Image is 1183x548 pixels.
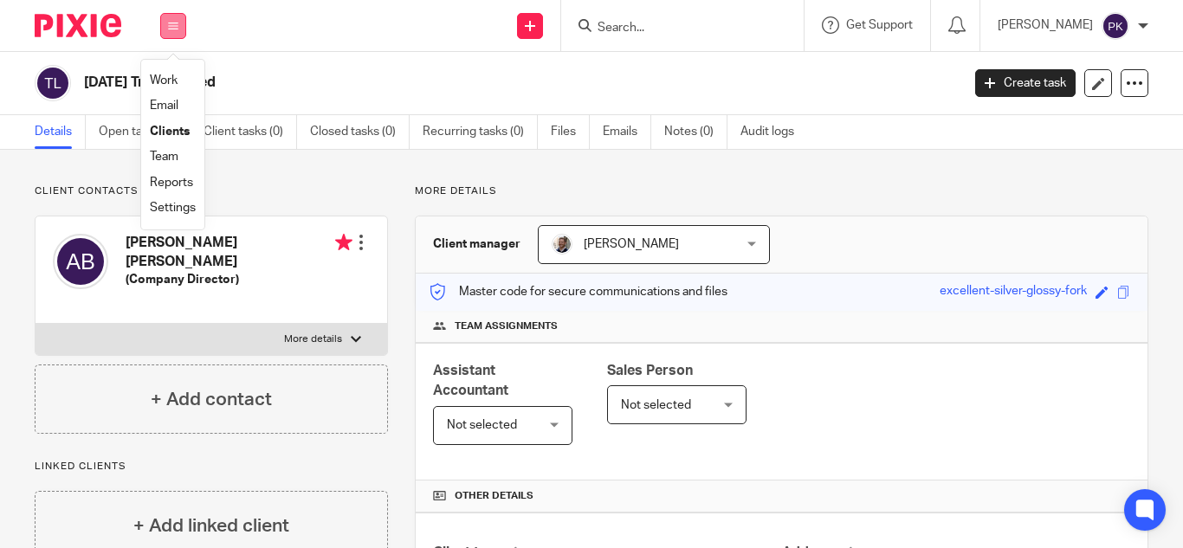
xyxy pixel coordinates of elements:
img: svg%3E [53,234,108,289]
span: Assistant Accountant [433,364,508,397]
img: Matt%20Circle.png [552,234,572,255]
span: Team assignments [455,319,558,333]
a: Clients [150,126,190,138]
a: Audit logs [740,115,807,149]
span: Sales Person [607,364,693,377]
div: excellent-silver-glossy-fork [940,282,1087,302]
a: Emails [603,115,651,149]
h2: [DATE] Tribe Limited [84,74,776,92]
a: Recurring tasks (0) [423,115,538,149]
a: Reports [150,177,193,189]
h4: [PERSON_NAME] [PERSON_NAME] [126,234,352,271]
img: svg%3E [1102,12,1129,40]
span: Other details [455,489,533,503]
a: Details [35,115,86,149]
a: Settings [150,202,196,214]
a: Notes (0) [664,115,727,149]
i: Primary [335,234,352,251]
span: Not selected [447,419,517,431]
span: Not selected [621,399,691,411]
img: svg%3E [35,65,71,101]
a: Create task [975,69,1076,97]
p: Master code for secure communications and files [429,283,727,300]
a: Client tasks (0) [204,115,297,149]
span: Get Support [846,19,913,31]
p: More details [284,332,342,346]
a: Open tasks (0) [99,115,191,149]
h5: (Company Director) [126,271,352,288]
h4: + Add linked client [133,513,289,539]
h4: + Add contact [151,386,272,413]
a: Files [551,115,590,149]
img: Pixie [35,14,121,37]
p: Client contacts [35,184,388,198]
a: Work [150,74,178,87]
p: More details [415,184,1148,198]
p: Linked clients [35,460,388,474]
p: [PERSON_NAME] [998,16,1093,34]
a: Email [150,100,178,112]
h3: Client manager [433,235,520,253]
a: Closed tasks (0) [310,115,410,149]
a: Team [150,151,178,163]
span: [PERSON_NAME] [584,238,679,250]
input: Search [596,21,752,36]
